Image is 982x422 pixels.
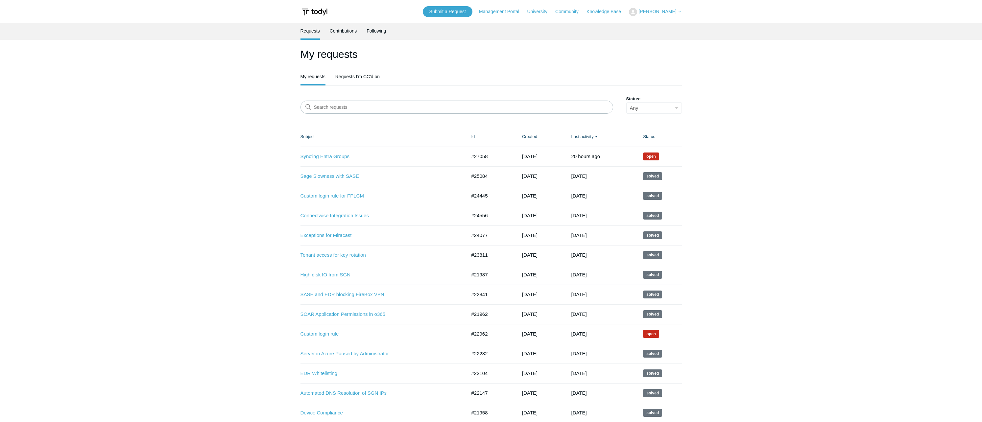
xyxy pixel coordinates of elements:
td: #25084 [465,166,515,186]
span: This request has been solved [643,231,662,239]
time: 01/07/2025, 09:53 [522,351,538,356]
time: 08/11/2025, 15:35 [571,153,600,159]
a: Contributions [330,23,357,38]
th: Status [636,127,682,147]
span: This request has been solved [643,251,662,259]
time: 05/23/2025, 17:17 [522,173,538,179]
td: #23811 [465,245,515,265]
time: 03/24/2025, 16:37 [522,252,538,258]
span: This request has been solved [643,212,662,220]
time: 05/26/2025, 12:02 [571,213,587,218]
a: Sync'ing Entra Groups [300,153,457,160]
a: Community [555,8,585,15]
time: 05/27/2025, 12:02 [571,193,587,199]
time: 02/26/2025, 18:02 [571,292,587,297]
a: Custom login rule [300,330,457,338]
a: Sage Slowness with SASE [300,173,457,180]
time: 02/03/2025, 17:02 [571,351,587,356]
time: 02/06/2025, 14:37 [522,292,538,297]
a: Tenant access for key rotation [300,251,457,259]
span: This request has been solved [643,310,662,318]
span: This request has been solved [643,369,662,377]
td: #24556 [465,206,515,225]
span: We are working on a response for you [643,330,659,338]
a: Connectwise Integration Issues [300,212,457,220]
time: 01/15/2025, 08:02 [571,410,587,415]
a: EDR Whitelisting [300,370,457,377]
td: #24077 [465,225,515,245]
time: 08/05/2025, 12:34 [522,153,538,159]
a: Created [522,134,537,139]
span: We are working on a response for you [643,152,659,160]
a: SASE and EDR blocking FireBox VPN [300,291,457,298]
time: 01/27/2025, 16:02 [571,370,587,376]
td: #27058 [465,147,515,166]
time: 01/27/2025, 11:02 [571,390,587,396]
a: My requests [300,69,325,84]
td: #24445 [465,186,515,206]
time: 04/21/2025, 13:02 [571,252,587,258]
span: This request has been solved [643,192,662,200]
span: ▼ [594,134,598,139]
a: Exceptions for Miracast [300,232,457,239]
td: #21987 [465,265,515,285]
td: #22232 [465,344,515,363]
span: This request has been solved [643,172,662,180]
time: 12/17/2024, 11:55 [522,410,538,415]
a: Automated DNS Resolution of SGN IPs [300,389,457,397]
a: Device Compliance [300,409,457,417]
time: 03/03/2025, 12:02 [571,272,587,277]
td: #22147 [465,383,515,403]
time: 02/16/2025, 12:02 [571,311,587,317]
td: #22962 [465,324,515,344]
time: 01/02/2025, 11:00 [522,390,538,396]
span: [PERSON_NAME] [638,9,676,14]
input: Search requests [300,101,613,114]
time: 04/24/2025, 11:26 [522,193,538,199]
label: Status: [626,96,682,102]
time: 02/13/2025, 11:07 [522,331,538,337]
a: University [527,8,554,15]
a: High disk IO from SGN [300,271,457,279]
a: Last activity▼ [571,134,594,139]
time: 02/13/2025, 11:18 [571,331,587,337]
time: 12/27/2024, 14:54 [522,370,538,376]
button: [PERSON_NAME] [629,8,682,16]
time: 06/23/2025, 13:02 [571,173,587,179]
time: 04/28/2025, 16:06 [522,213,538,218]
span: This request has been solved [643,271,662,279]
a: Requests I'm CC'd on [335,69,380,84]
span: This request has been solved [643,389,662,397]
span: This request has been solved [643,291,662,298]
a: Requests [300,23,320,38]
a: SOAR Application Permissions in o365 [300,311,457,318]
th: Subject [300,127,465,147]
td: #22104 [465,363,515,383]
a: Custom login rule for FPLCM [300,192,457,200]
th: Id [465,127,515,147]
h1: My requests [300,46,682,62]
td: #22841 [465,285,515,304]
time: 04/07/2025, 10:02 [522,232,538,238]
img: Todyl Support Center Help Center home page [300,6,328,18]
td: #21962 [465,304,515,324]
a: Management Portal [479,8,526,15]
span: This request has been solved [643,350,662,358]
a: Server in Azure Paused by Administrator [300,350,457,358]
time: 04/27/2025, 13:01 [571,232,587,238]
time: 12/17/2024, 12:27 [522,311,538,317]
a: Submit a Request [423,6,472,17]
time: 12/18/2024, 09:26 [522,272,538,277]
a: Knowledge Base [587,8,628,15]
a: Following [367,23,386,38]
span: This request has been solved [643,409,662,417]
